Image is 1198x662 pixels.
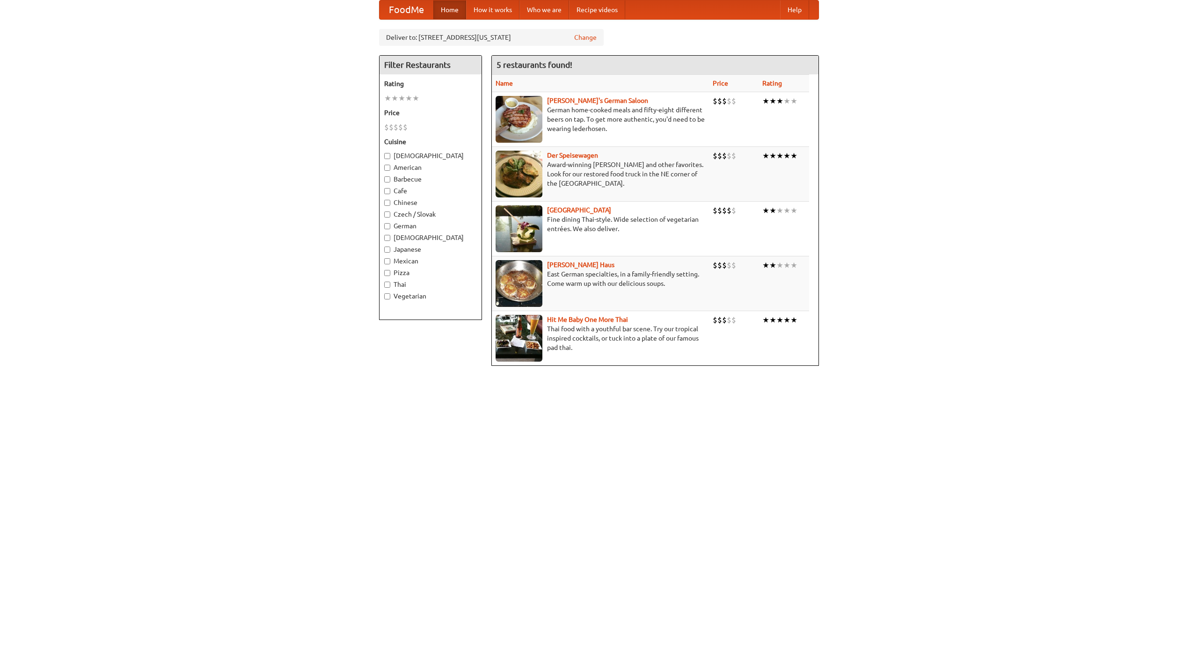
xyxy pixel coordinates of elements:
li: $ [713,96,717,106]
li: ★ [790,96,797,106]
li: ★ [776,151,783,161]
li: $ [731,205,736,216]
a: Recipe videos [569,0,625,19]
li: $ [727,315,731,325]
li: $ [722,205,727,216]
a: How it works [466,0,519,19]
li: $ [713,260,717,270]
input: [DEMOGRAPHIC_DATA] [384,235,390,241]
li: $ [722,315,727,325]
h4: Filter Restaurants [380,56,482,74]
img: kohlhaus.jpg [496,260,542,307]
li: ★ [776,315,783,325]
li: $ [717,151,722,161]
li: $ [713,315,717,325]
label: American [384,163,477,172]
li: ★ [790,205,797,216]
li: ★ [776,260,783,270]
label: Mexican [384,256,477,266]
li: ★ [762,315,769,325]
label: German [384,221,477,231]
a: Der Speisewagen [547,152,598,159]
li: ★ [762,96,769,106]
p: Thai food with a youthful bar scene. Try our tropical inspired cocktails, or tuck into a plate of... [496,324,705,352]
p: East German specialties, in a family-friendly setting. Come warm up with our delicious soups. [496,269,705,288]
li: ★ [412,93,419,103]
p: German home-cooked meals and fifty-eight different beers on tap. To get more authentic, you'd nee... [496,105,705,133]
label: [DEMOGRAPHIC_DATA] [384,151,477,160]
label: Vegetarian [384,291,477,301]
li: $ [389,122,394,132]
a: Home [433,0,466,19]
a: [GEOGRAPHIC_DATA] [547,206,611,214]
li: $ [722,151,727,161]
li: $ [731,151,736,161]
li: ★ [762,205,769,216]
li: ★ [783,151,790,161]
li: ★ [776,205,783,216]
li: $ [713,205,717,216]
label: Thai [384,280,477,289]
a: [PERSON_NAME] Haus [547,261,614,269]
li: ★ [783,315,790,325]
li: ★ [769,260,776,270]
img: esthers.jpg [496,96,542,143]
li: ★ [769,96,776,106]
li: ★ [769,205,776,216]
b: [PERSON_NAME]'s German Saloon [547,97,648,104]
input: German [384,223,390,229]
li: ★ [384,93,391,103]
li: ★ [783,96,790,106]
li: ★ [769,151,776,161]
a: Hit Me Baby One More Thai [547,316,628,323]
input: Thai [384,282,390,288]
div: Deliver to: [STREET_ADDRESS][US_STATE] [379,29,604,46]
li: ★ [762,260,769,270]
li: ★ [790,151,797,161]
input: Barbecue [384,176,390,182]
li: $ [727,260,731,270]
label: Barbecue [384,175,477,184]
li: ★ [776,96,783,106]
li: $ [403,122,408,132]
li: $ [722,96,727,106]
label: Czech / Slovak [384,210,477,219]
input: American [384,165,390,171]
h5: Cuisine [384,137,477,146]
input: Czech / Slovak [384,211,390,218]
a: Who we are [519,0,569,19]
li: ★ [398,93,405,103]
input: [DEMOGRAPHIC_DATA] [384,153,390,159]
img: satay.jpg [496,205,542,252]
label: Pizza [384,268,477,277]
input: Cafe [384,188,390,194]
li: $ [731,315,736,325]
li: $ [717,96,722,106]
input: Chinese [384,200,390,206]
li: ★ [762,151,769,161]
li: $ [727,96,731,106]
a: Change [574,33,597,42]
li: $ [731,96,736,106]
p: Fine dining Thai-style. Wide selection of vegetarian entrées. We also deliver. [496,215,705,233]
a: Rating [762,80,782,87]
li: $ [717,260,722,270]
a: Price [713,80,728,87]
h5: Price [384,108,477,117]
a: Name [496,80,513,87]
img: babythai.jpg [496,315,542,362]
label: [DEMOGRAPHIC_DATA] [384,233,477,242]
li: $ [727,205,731,216]
li: $ [717,315,722,325]
ng-pluralize: 5 restaurants found! [497,60,572,69]
li: $ [713,151,717,161]
li: ★ [790,260,797,270]
li: $ [384,122,389,132]
h5: Rating [384,79,477,88]
li: ★ [783,260,790,270]
li: $ [727,151,731,161]
label: Japanese [384,245,477,254]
